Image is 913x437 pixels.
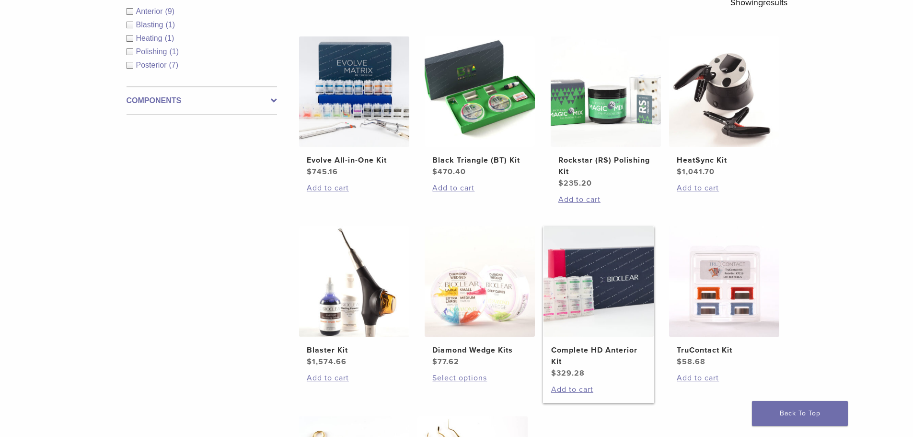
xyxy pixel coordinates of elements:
[551,368,556,378] span: $
[127,95,277,106] label: Components
[307,344,402,356] h2: Blaster Kit
[136,34,165,42] span: Heating
[299,226,410,367] a: Blaster KitBlaster Kit $1,574.66
[307,357,312,366] span: $
[169,47,179,56] span: (1)
[677,344,772,356] h2: TruContact Kit
[432,182,527,194] a: Add to cart: “Black Triangle (BT) Kit”
[299,36,409,147] img: Evolve All-in-One Kit
[136,21,166,29] span: Blasting
[307,357,347,366] bdi: 1,574.66
[558,178,592,188] bdi: 235.20
[432,357,438,366] span: $
[543,226,654,337] img: Complete HD Anterior Kit
[551,384,646,395] a: Add to cart: “Complete HD Anterior Kit”
[169,61,179,69] span: (7)
[558,194,653,205] a: Add to cart: “Rockstar (RS) Polishing Kit”
[677,182,772,194] a: Add to cart: “HeatSync Kit”
[307,154,402,166] h2: Evolve All-in-One Kit
[136,7,165,15] span: Anterior
[669,36,779,147] img: HeatSync Kit
[677,357,682,366] span: $
[424,36,536,177] a: Black Triangle (BT) KitBlack Triangle (BT) Kit $470.40
[551,36,661,147] img: Rockstar (RS) Polishing Kit
[677,372,772,384] a: Add to cart: “TruContact Kit”
[432,344,527,356] h2: Diamond Wedge Kits
[307,167,312,177] span: $
[551,368,585,378] bdi: 329.28
[558,154,653,177] h2: Rockstar (RS) Polishing Kit
[424,226,536,367] a: Diamond Wedge KitsDiamond Wedge Kits $77.62
[432,357,459,366] bdi: 77.62
[299,36,410,177] a: Evolve All-in-One KitEvolve All-in-One Kit $745.16
[669,36,780,177] a: HeatSync KitHeatSync Kit $1,041.70
[432,167,466,177] bdi: 470.40
[558,178,564,188] span: $
[669,226,779,337] img: TruContact Kit
[136,47,170,56] span: Polishing
[432,154,527,166] h2: Black Triangle (BT) Kit
[550,36,662,189] a: Rockstar (RS) Polishing KitRockstar (RS) Polishing Kit $235.20
[677,357,705,366] bdi: 58.68
[425,226,535,337] img: Diamond Wedge Kits
[307,372,402,384] a: Add to cart: “Blaster Kit”
[669,226,780,367] a: TruContact KitTruContact Kit $58.68
[677,154,772,166] h2: HeatSync Kit
[425,36,535,147] img: Black Triangle (BT) Kit
[551,344,646,367] h2: Complete HD Anterior Kit
[677,167,715,177] bdi: 1,041.70
[165,34,174,42] span: (1)
[543,226,655,379] a: Complete HD Anterior KitComplete HD Anterior Kit $329.28
[307,167,338,177] bdi: 745.16
[299,226,409,337] img: Blaster Kit
[165,7,175,15] span: (9)
[677,167,682,177] span: $
[432,372,527,384] a: Select options for “Diamond Wedge Kits”
[165,21,175,29] span: (1)
[136,61,169,69] span: Posterior
[752,401,848,426] a: Back To Top
[432,167,438,177] span: $
[307,182,402,194] a: Add to cart: “Evolve All-in-One Kit”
